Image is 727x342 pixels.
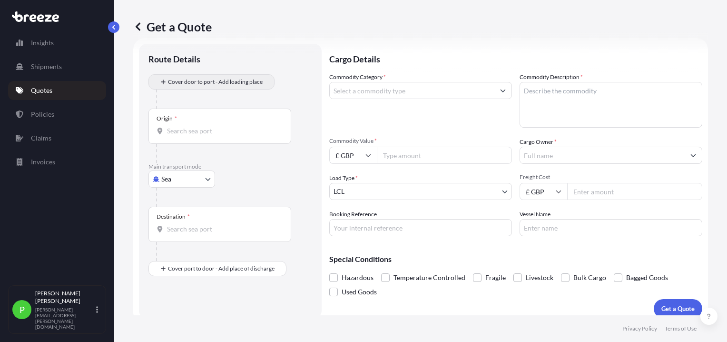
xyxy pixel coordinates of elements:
[329,72,386,82] label: Commodity Category
[329,219,512,236] input: Your internal reference
[334,187,344,196] span: LCL
[526,271,553,285] span: Livestock
[329,183,512,200] button: LCL
[8,57,106,76] a: Shipments
[168,77,263,87] span: Cover door to port - Add loading place
[148,171,215,188] button: Select transport
[342,285,377,299] span: Used Goods
[31,38,54,48] p: Insights
[31,62,62,71] p: Shipments
[8,33,106,52] a: Insights
[148,261,286,276] button: Cover port to door - Add place of discharge
[31,86,52,95] p: Quotes
[329,173,358,183] span: Load Type
[342,271,373,285] span: Hazardous
[520,210,550,219] label: Vessel Name
[573,271,606,285] span: Bulk Cargo
[393,271,465,285] span: Temperature Controlled
[31,133,51,143] p: Claims
[520,137,557,147] label: Cargo Owner
[157,115,177,122] div: Origin
[148,163,312,171] p: Main transport mode
[685,147,702,164] button: Show suggestions
[520,219,702,236] input: Enter name
[8,81,106,100] a: Quotes
[520,147,685,164] input: Full name
[20,305,25,314] span: P
[8,129,106,148] a: Claims
[329,137,512,145] span: Commodity Value
[377,147,512,164] input: Type amount
[329,44,702,72] p: Cargo Details
[567,183,702,200] input: Enter amount
[622,325,657,332] a: Privacy Policy
[35,307,94,330] p: [PERSON_NAME][EMAIL_ADDRESS][PERSON_NAME][DOMAIN_NAME]
[520,72,583,82] label: Commodity Description
[8,105,106,124] a: Policies
[665,325,697,332] a: Terms of Use
[133,19,212,34] p: Get a Quote
[520,173,702,181] span: Freight Cost
[31,110,54,119] p: Policies
[31,157,55,167] p: Invoices
[661,304,695,313] p: Get a Quote
[329,210,377,219] label: Booking Reference
[485,271,506,285] span: Fragile
[330,82,494,99] input: Select a commodity type
[148,74,275,90] button: Cover door to port - Add loading place
[167,224,279,234] input: Destination
[148,53,200,65] p: Route Details
[654,299,702,318] button: Get a Quote
[168,264,275,273] span: Cover port to door - Add place of discharge
[329,255,702,263] p: Special Conditions
[626,271,668,285] span: Bagged Goods
[167,126,279,136] input: Origin
[161,174,171,184] span: Sea
[494,82,511,99] button: Show suggestions
[35,290,94,305] p: [PERSON_NAME] [PERSON_NAME]
[8,152,106,171] a: Invoices
[157,213,190,221] div: Destination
